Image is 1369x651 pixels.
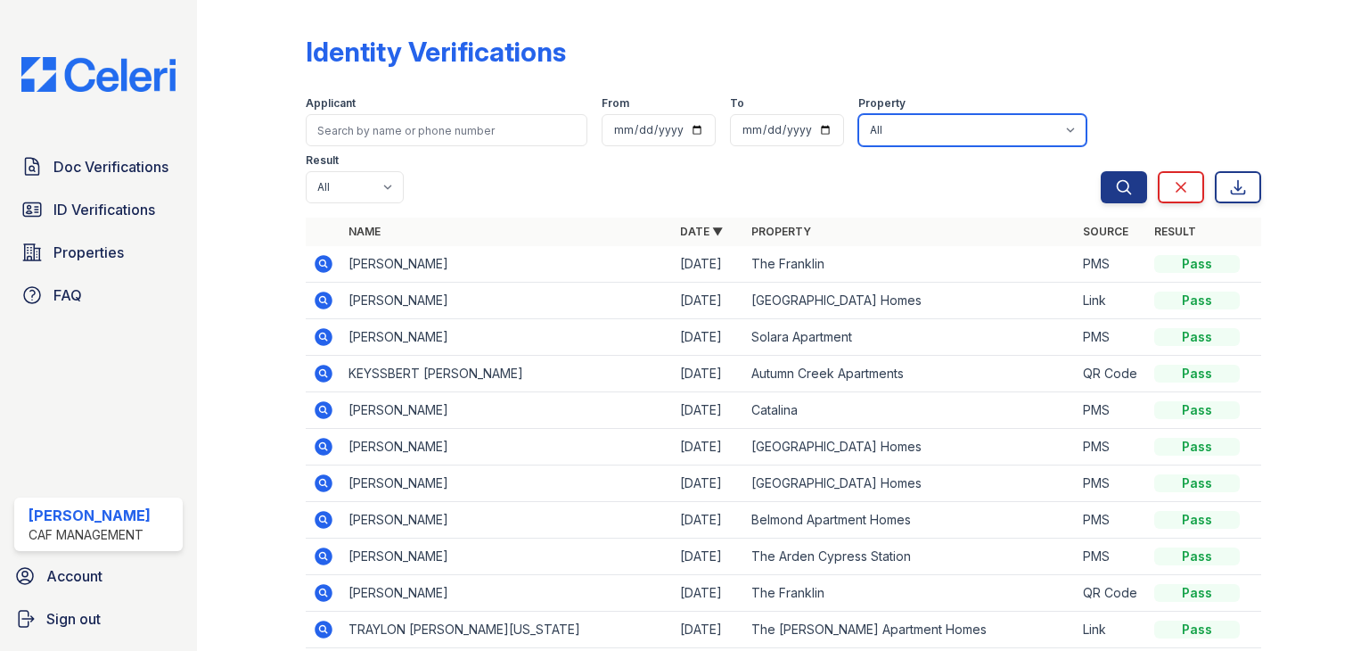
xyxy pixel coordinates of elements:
[348,225,381,238] a: Name
[53,199,155,220] span: ID Verifications
[1076,429,1147,466] td: PMS
[53,284,82,306] span: FAQ
[29,526,151,544] div: CAF Management
[1076,283,1147,319] td: Link
[341,319,673,356] td: [PERSON_NAME]
[1154,621,1240,639] div: Pass
[1154,401,1240,419] div: Pass
[1154,292,1240,309] div: Pass
[1076,502,1147,539] td: PMS
[1154,548,1240,565] div: Pass
[341,466,673,502] td: [PERSON_NAME]
[730,96,744,111] label: To
[673,612,744,648] td: [DATE]
[673,466,744,502] td: [DATE]
[341,502,673,539] td: [PERSON_NAME]
[858,96,906,111] label: Property
[673,539,744,575] td: [DATE]
[1083,225,1128,238] a: Source
[744,502,1076,539] td: Belmond Apartment Homes
[1076,612,1147,648] td: Link
[7,601,190,637] a: Sign out
[1076,392,1147,429] td: PMS
[1076,319,1147,356] td: PMS
[306,96,356,111] label: Applicant
[1076,466,1147,502] td: PMS
[29,505,151,526] div: [PERSON_NAME]
[673,319,744,356] td: [DATE]
[673,392,744,429] td: [DATE]
[744,319,1076,356] td: Solara Apartment
[602,96,629,111] label: From
[1154,225,1196,238] a: Result
[744,429,1076,466] td: [GEOGRAPHIC_DATA] Homes
[341,356,673,392] td: KEYSSBERT [PERSON_NAME]
[14,277,183,313] a: FAQ
[14,192,183,227] a: ID Verifications
[673,356,744,392] td: [DATE]
[341,283,673,319] td: [PERSON_NAME]
[7,57,190,92] img: CE_Logo_Blue-a8612792a0a2168367f1c8372b55b34899dd931a85d93a1a3d3e32e68fde9ad4.png
[1154,474,1240,492] div: Pass
[744,392,1076,429] td: Catalina
[53,242,124,263] span: Properties
[1076,575,1147,612] td: QR Code
[7,558,190,594] a: Account
[680,225,723,238] a: Date ▼
[14,235,183,270] a: Properties
[673,429,744,466] td: [DATE]
[46,565,102,587] span: Account
[53,156,168,177] span: Doc Verifications
[744,246,1076,283] td: The Franklin
[1076,246,1147,283] td: PMS
[1076,356,1147,392] td: QR Code
[744,283,1076,319] td: [GEOGRAPHIC_DATA] Homes
[306,36,566,68] div: Identity Verifications
[744,466,1076,502] td: [GEOGRAPHIC_DATA] Homes
[1154,365,1240,383] div: Pass
[744,356,1076,392] td: Autumn Creek Apartments
[744,575,1076,612] td: The Franklin
[46,608,101,630] span: Sign out
[744,612,1076,648] td: The [PERSON_NAME] Apartment Homes
[673,246,744,283] td: [DATE]
[1154,328,1240,346] div: Pass
[744,539,1076,575] td: The Arden Cypress Station
[341,429,673,466] td: [PERSON_NAME]
[306,153,339,168] label: Result
[1154,511,1240,529] div: Pass
[14,149,183,185] a: Doc Verifications
[1154,584,1240,602] div: Pass
[1154,438,1240,456] div: Pass
[341,392,673,429] td: [PERSON_NAME]
[341,246,673,283] td: [PERSON_NAME]
[673,502,744,539] td: [DATE]
[751,225,811,238] a: Property
[306,114,587,146] input: Search by name or phone number
[341,612,673,648] td: TRAYLON [PERSON_NAME][US_STATE]
[341,539,673,575] td: [PERSON_NAME]
[341,575,673,612] td: [PERSON_NAME]
[1154,255,1240,273] div: Pass
[673,283,744,319] td: [DATE]
[673,575,744,612] td: [DATE]
[1076,539,1147,575] td: PMS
